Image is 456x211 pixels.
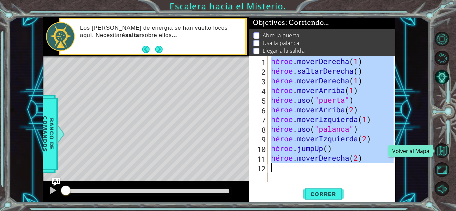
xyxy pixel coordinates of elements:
font: Los [PERSON_NAME] de energía se han vuelto locos aquí. Necesitaré [80,25,228,38]
font: 5 [261,96,266,106]
font: 4 [261,86,266,96]
font: 9 [261,135,266,144]
button: Ctrl + P: Pause [46,184,59,198]
font: 8 [261,125,266,135]
font: 11 [257,154,266,164]
font: sobre ellos [142,32,172,38]
font: Correr [310,191,336,197]
button: Pista AI [435,70,449,84]
button: Shift+Enter: Ejecutar código actual. [303,187,344,201]
a: Volver al mapa [436,141,456,160]
font: 1 [261,57,266,67]
font: 2 [261,67,266,77]
font: Abre la puerta. [263,32,301,39]
font: ... [172,32,177,38]
font: 6 [261,106,266,115]
button: Pregúntale a la IA [52,178,60,186]
button: Atrás [142,46,155,53]
button: Maximizar el navegador [435,162,449,177]
button: Próximo [155,46,163,53]
button: Reiniciar nivel [435,51,449,65]
font: 10 [257,144,266,154]
font: 3 [261,77,266,86]
button: Opciones de nivel [435,32,449,46]
font: : Corriendo... [285,19,329,27]
button: Silencio [435,181,449,196]
font: 7 [261,115,266,125]
font: Banco de comandos [42,116,55,152]
div: Volver al Mapa [388,145,433,157]
font: Llegar a la salida [263,47,305,54]
button: Volver al mapa [435,143,449,158]
font: Objetivos [253,19,285,27]
font: Usa la palanca [263,39,299,47]
font: 12 [257,164,266,173]
font: saltar [125,32,142,38]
